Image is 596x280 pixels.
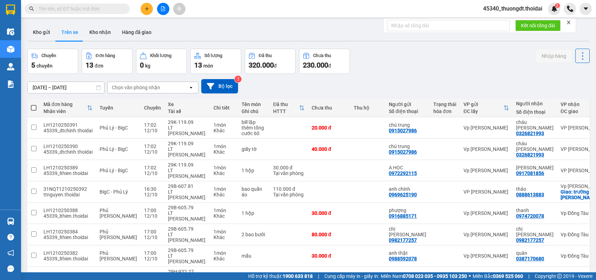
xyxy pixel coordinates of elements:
[41,53,56,58] div: Chuyến
[144,234,161,240] div: 12/10
[141,3,153,15] button: plus
[312,232,347,237] div: 80.000 đ
[144,165,161,170] div: 17:02
[56,24,84,41] button: Trên xe
[7,45,14,53] img: warehouse-icon
[433,101,456,107] div: Trạng thái
[168,269,206,274] div: 29H-932.27
[100,250,137,261] span: Phủ [PERSON_NAME]
[43,143,93,149] div: LH1210250390
[273,186,305,192] div: 110.000 đ
[214,149,235,155] div: Khác
[242,210,266,216] div: 1 hộp
[389,226,426,237] div: chị hoa
[214,192,235,197] div: Khác
[551,6,557,12] img: icon-new-feature
[39,5,121,13] input: Tìm tên, số ĐT hoặc mã đơn
[214,213,235,219] div: Khác
[536,50,572,62] button: Nhập hàng
[242,168,266,173] div: 1 hộp
[274,63,277,69] span: đ
[27,24,56,41] button: Kho gửi
[100,125,128,131] span: Phủ Lý - BigC
[168,210,206,222] div: LT [PERSON_NAME]
[389,272,426,277] div: huệ
[273,192,305,197] div: Tại văn phòng
[145,63,150,69] span: kg
[112,84,160,91] div: Chọn văn phòng nhận
[556,3,558,8] span: 2
[214,229,235,234] div: 1 món
[312,253,347,259] div: 30.000 đ
[43,213,93,219] div: 45339_lthien.thoidai
[389,170,417,176] div: 0972292115
[249,61,274,69] span: 320.000
[43,208,93,213] div: LH1210250388
[312,210,347,216] div: 30.000 đ
[516,237,544,243] div: 0982177257
[242,146,266,152] div: giấy tờ
[86,61,93,69] span: 13
[214,128,235,133] div: Khác
[144,122,161,128] div: 17:02
[312,146,347,152] div: 40.000 đ
[140,61,144,69] span: 0
[29,6,34,11] span: search
[201,79,238,93] button: Bộ lọc
[516,165,554,170] div: ANH Hà
[516,192,544,197] div: 0888613883
[283,273,313,279] strong: 1900 633 818
[7,63,14,70] img: warehouse-icon
[100,168,128,173] span: Phủ Lý - BigC
[273,101,299,107] div: Đã thu
[516,170,544,176] div: 0917081856
[245,49,296,74] button: Đã thu320.000đ
[516,101,554,106] div: Người nhận
[463,108,503,114] div: ĐC lấy
[168,247,206,253] div: 29B-605.79
[100,189,128,195] span: BigC - Phủ Lý
[516,131,544,136] div: 0326821993
[214,250,235,256] div: 1 món
[567,6,573,12] img: phone-icon
[389,256,417,261] div: 0988592078
[516,141,554,152] div: cháu sen
[100,229,137,240] span: Phủ [PERSON_NAME]
[463,210,509,216] div: Vp [PERSON_NAME]
[43,234,93,240] div: 45339_lthien.thoidai
[144,213,161,219] div: 12/10
[389,192,417,197] div: 0969625190
[6,5,15,15] img: logo-vxr
[168,141,206,146] div: 29K-119.09
[168,205,206,210] div: 29B-605.79
[84,24,116,41] button: Kho nhận
[157,3,169,15] button: file-add
[43,250,93,256] div: LH1210250382
[144,186,161,192] div: 16:30
[168,226,206,232] div: 29B-605.79
[168,162,206,168] div: 29K-119.09
[168,253,206,264] div: LT [PERSON_NAME]
[313,53,331,58] div: Chưa thu
[214,256,235,261] div: Khác
[40,99,96,117] th: Toggle SortBy
[100,105,137,111] div: Tuyến
[463,189,509,195] div: VP [PERSON_NAME]
[204,53,222,58] div: Số lượng
[516,256,544,261] div: 0387170680
[214,186,235,192] div: 1 món
[214,170,235,176] div: Khác
[516,250,554,256] div: quân
[43,256,93,261] div: 45339_lthien.thoidai
[516,119,554,131] div: cháu sen
[214,165,235,170] div: 1 món
[27,49,78,74] button: Chuyến5chuyến
[168,146,206,157] div: LT [PERSON_NAME]
[389,143,426,149] div: chú trung
[43,149,93,155] div: 45339_dtchinh.thoidai
[43,170,93,176] div: 45339_lthien.thoidai
[389,108,426,114] div: Số điện thoại
[173,3,185,15] button: aim
[168,119,206,125] div: 29K-119.09
[389,128,417,133] div: 0915027986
